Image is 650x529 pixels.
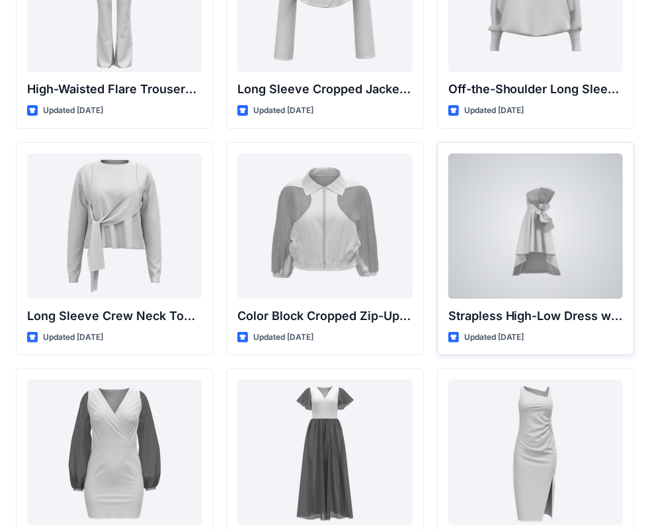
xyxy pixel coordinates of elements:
[237,380,412,525] a: Short Flutter Sleeve Maxi Dress with Contrast Bodice and Sheer Overlay
[237,307,412,325] p: Color Block Cropped Zip-Up Jacket with Sheer Sleeves
[27,153,202,299] a: Long Sleeve Crew Neck Top with Asymmetrical Tie Detail
[464,104,524,118] p: Updated [DATE]
[448,380,623,525] a: One-Shoulder Ruched Midi Dress with Slit
[27,80,202,99] p: High-Waisted Flare Trousers with Button Detail
[464,331,524,345] p: Updated [DATE]
[43,104,103,118] p: Updated [DATE]
[27,380,202,525] a: Long Balloon Sleeve Mini Dress with Wrap Bodice
[43,331,103,345] p: Updated [DATE]
[237,153,412,299] a: Color Block Cropped Zip-Up Jacket with Sheer Sleeves
[253,331,313,345] p: Updated [DATE]
[253,104,313,118] p: Updated [DATE]
[448,80,623,99] p: Off-the-Shoulder Long Sleeve Top
[237,80,412,99] p: Long Sleeve Cropped Jacket with Mandarin Collar and Shoulder Detail
[448,307,623,325] p: Strapless High-Low Dress with Side Bow Detail
[27,307,202,325] p: Long Sleeve Crew Neck Top with Asymmetrical Tie Detail
[448,153,623,299] a: Strapless High-Low Dress with Side Bow Detail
